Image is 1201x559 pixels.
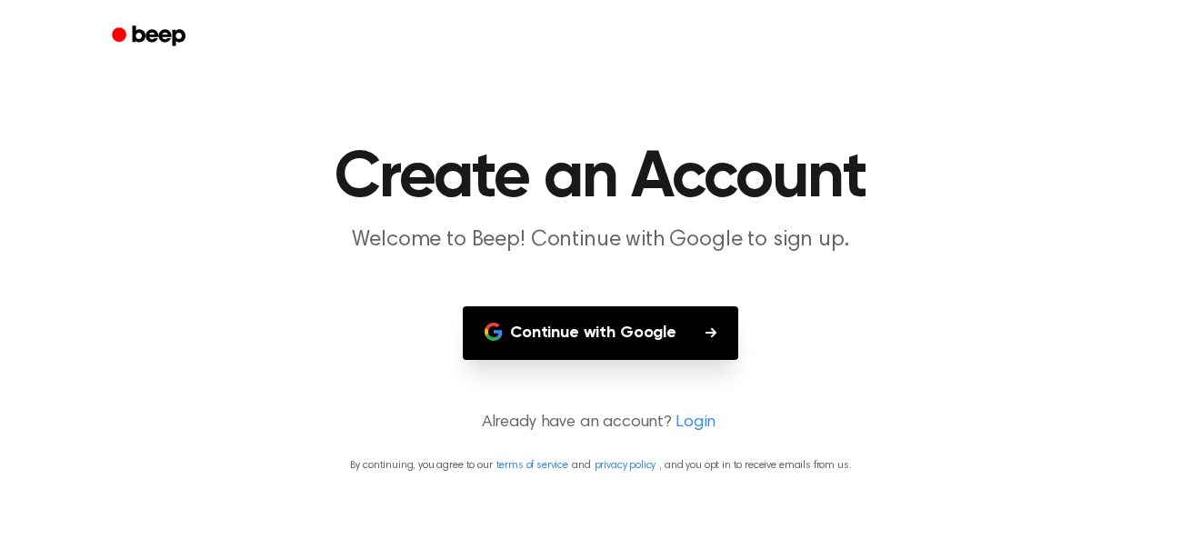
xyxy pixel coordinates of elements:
button: Continue with Google [463,306,738,360]
a: Beep [99,19,202,55]
a: Login [676,411,716,435]
p: Already have an account? [22,411,1179,435]
a: privacy policy [595,460,656,471]
p: Welcome to Beep! Continue with Google to sign up. [252,225,950,255]
h1: Create an Account [135,145,1066,211]
a: terms of service [496,460,568,471]
p: By continuing, you agree to our and , and you opt in to receive emails from us. [22,457,1179,474]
